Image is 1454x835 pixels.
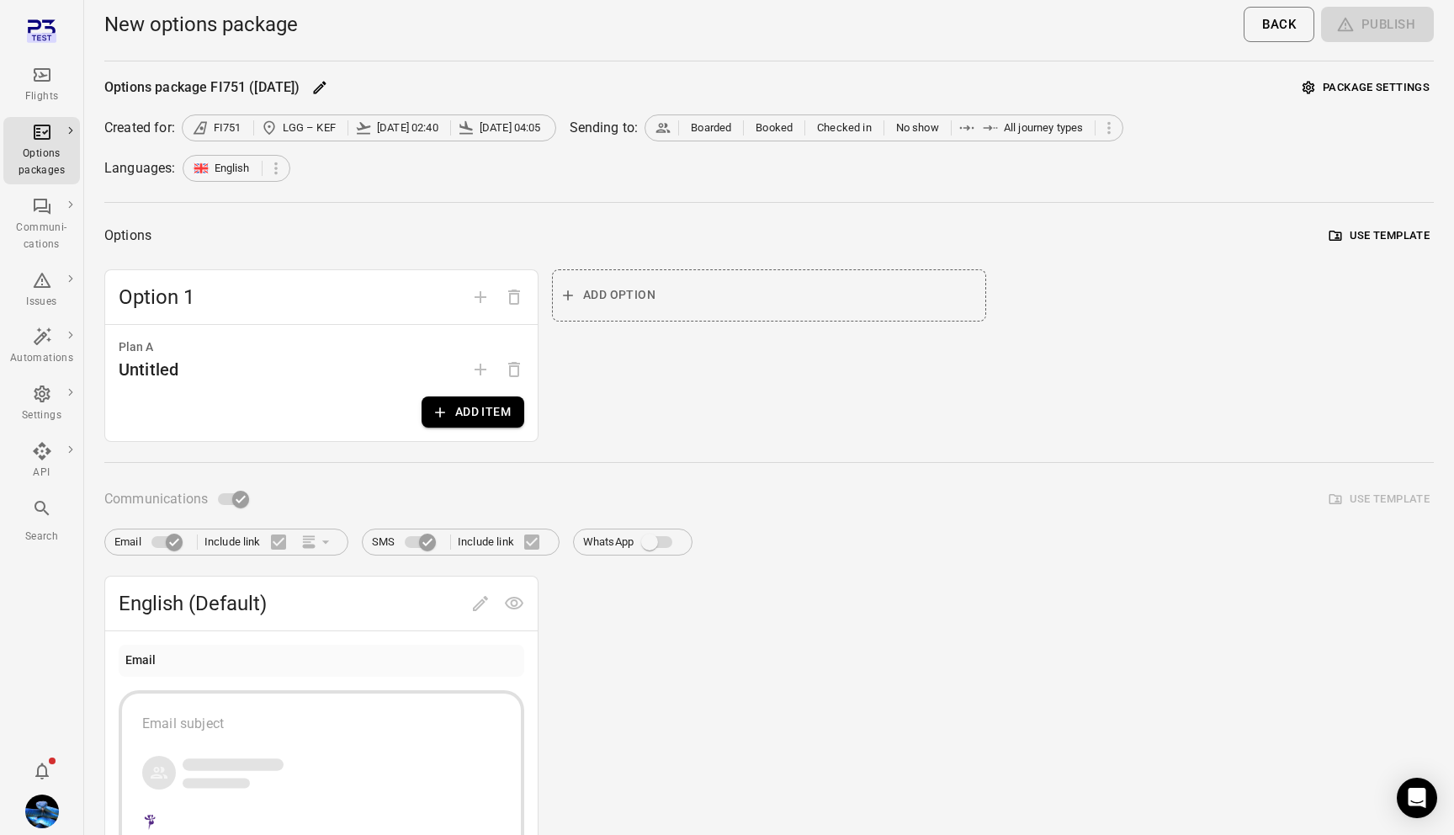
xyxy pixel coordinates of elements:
div: Settings [10,407,73,424]
span: LGG – KEF [283,120,336,136]
div: Options packages [10,146,73,179]
span: Add option [464,288,497,304]
span: FI751 [214,120,241,136]
div: Issues [10,294,73,311]
span: [DATE] 02:40 [377,120,438,136]
button: Back [1244,7,1314,42]
div: Plan A [119,338,524,357]
span: Boarded [691,120,731,136]
span: All journey types [1004,120,1084,136]
button: Edit [307,75,332,100]
label: Include link [204,524,296,560]
div: Open Intercom Messenger [1397,778,1437,818]
a: Options packages [3,117,80,184]
span: Checked in [817,120,872,136]
div: Email [125,652,157,670]
div: Options package FI751 ([DATE]) [104,77,300,98]
div: Flights [10,88,73,105]
div: Created for: [104,118,175,138]
button: Notifications [25,754,59,788]
span: English [215,160,250,177]
span: Preview [497,594,531,610]
label: Include link [458,524,549,560]
button: Daníel Benediktsson [19,788,66,835]
span: Add plan [464,361,497,377]
label: Email [114,526,190,558]
a: Settings [3,379,80,429]
span: Options need to have at least one plan [497,361,531,377]
a: Issues [3,265,80,316]
div: English [183,155,290,182]
button: Use template [1325,223,1434,249]
a: Flights [3,60,80,110]
div: Sending to: [570,118,639,138]
span: No show [896,120,939,136]
div: API [10,465,73,481]
a: API [3,436,80,487]
span: Booked [756,120,793,136]
span: [DATE] 04:05 [480,120,541,136]
div: BoardedBookedChecked inNo showAll journey types [645,114,1123,141]
div: Search [10,529,73,545]
div: Untitled [119,356,178,383]
a: Automations [3,322,80,372]
span: Edit [464,594,497,610]
button: Search [3,493,80,550]
span: Delete option [497,288,531,304]
div: Languages: [104,158,176,178]
img: shutterstock-1708408498.jpg [25,795,59,828]
span: Option 1 [119,284,464,311]
span: English (Default) [119,590,464,617]
div: Communi-cations [10,220,73,253]
div: Automations [10,350,73,367]
h1: New options package [104,11,298,38]
button: Package settings [1298,75,1434,101]
a: Communi-cations [3,191,80,258]
button: Add item [422,396,524,428]
label: WhatsApp [583,526,682,558]
span: Communications [104,487,208,511]
div: Options [104,224,151,247]
label: SMS [372,526,443,558]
